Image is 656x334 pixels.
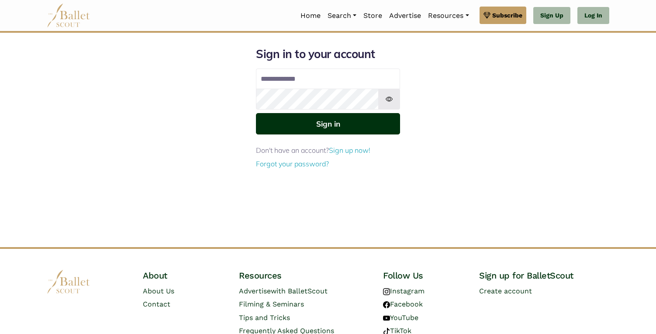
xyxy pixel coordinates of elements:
[239,313,290,322] a: Tips and Tricks
[324,7,360,25] a: Search
[256,113,400,134] button: Sign in
[256,145,400,156] p: Don't have an account?
[383,301,390,308] img: facebook logo
[256,47,400,62] h1: Sign in to your account
[143,270,225,281] h4: About
[47,270,90,294] img: logo
[383,313,418,322] a: YouTube
[386,7,425,25] a: Advertise
[480,7,526,24] a: Subscribe
[479,270,609,281] h4: Sign up for BalletScout
[425,7,472,25] a: Resources
[271,287,328,295] span: with BalletScout
[483,10,490,20] img: gem.svg
[577,7,609,24] a: Log In
[492,10,522,20] span: Subscribe
[143,300,170,308] a: Contact
[533,7,570,24] a: Sign Up
[383,300,423,308] a: Facebook
[297,7,324,25] a: Home
[239,300,304,308] a: Filming & Seminars
[383,270,465,281] h4: Follow Us
[256,159,329,168] a: Forgot your password?
[383,287,425,295] a: Instagram
[239,287,328,295] a: Advertisewith BalletScout
[329,146,370,155] a: Sign up now!
[360,7,386,25] a: Store
[479,287,532,295] a: Create account
[239,270,369,281] h4: Resources
[143,287,174,295] a: About Us
[383,288,390,295] img: instagram logo
[383,315,390,322] img: youtube logo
